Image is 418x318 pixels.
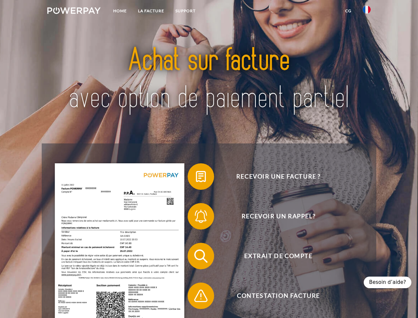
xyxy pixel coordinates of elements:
span: Recevoir une facture ? [197,163,359,190]
a: CG [340,5,357,17]
span: Recevoir un rappel? [197,203,359,230]
img: qb_search.svg [193,248,209,264]
button: Contestation Facture [188,283,360,309]
img: qb_warning.svg [193,288,209,304]
img: qb_bill.svg [193,168,209,185]
img: fr [363,6,371,14]
button: Extrait de compte [188,243,360,269]
button: Recevoir un rappel? [188,203,360,230]
div: Besoin d’aide? [364,277,411,288]
img: logo-powerpay-white.svg [47,7,101,14]
a: Home [108,5,132,17]
img: qb_bell.svg [193,208,209,225]
span: Extrait de compte [197,243,359,269]
a: LA FACTURE [132,5,170,17]
button: Recevoir une facture ? [188,163,360,190]
img: title-powerpay_fr.svg [63,32,355,127]
a: Support [170,5,201,17]
span: Contestation Facture [197,283,359,309]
